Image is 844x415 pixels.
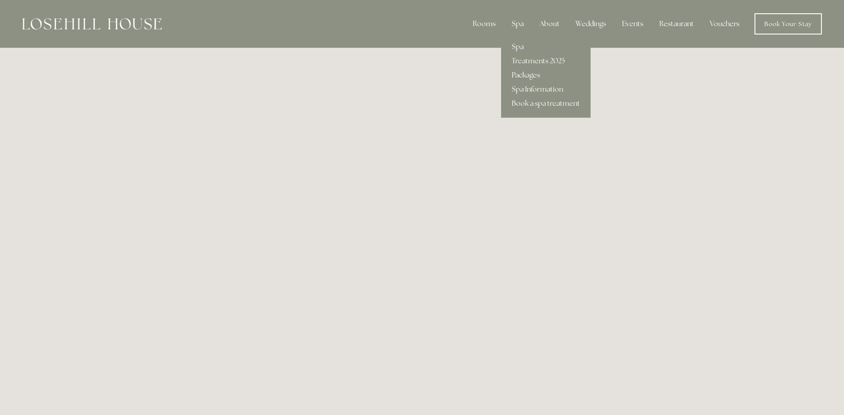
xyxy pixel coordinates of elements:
[466,15,503,33] div: Rooms
[22,18,162,30] img: Losehill House
[505,15,531,33] div: Spa
[501,96,591,111] a: Book a spa treatment
[501,54,591,68] a: Treatments 2025
[501,40,591,54] a: Spa
[755,13,822,35] a: Book Your Stay
[568,15,613,33] div: Weddings
[501,82,591,96] a: Spa Information
[703,15,747,33] a: Vouchers
[501,68,591,82] a: Packages
[615,15,650,33] div: Events
[533,15,567,33] div: About
[652,15,701,33] div: Restaurant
